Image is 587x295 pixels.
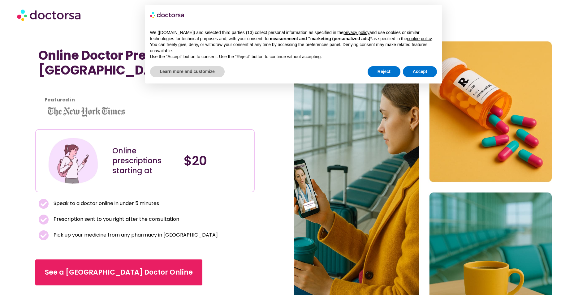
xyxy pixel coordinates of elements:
button: Learn more and customize [150,66,225,77]
iframe: Customer reviews powered by Trustpilot [38,91,252,99]
p: You can freely give, deny, or withdraw your consent at any time by accessing the preferences pane... [150,42,437,54]
h1: Online Doctor Prescription in [GEOGRAPHIC_DATA] [38,48,252,78]
strong: measurement and “marketing (personalized ads)” [270,36,372,41]
a: privacy policy [343,30,369,35]
img: logo [150,10,185,20]
span: Prescription sent to you right after the consultation [52,215,179,224]
p: We ([DOMAIN_NAME]) and selected third parties (13) collect personal information as specified in t... [150,30,437,42]
span: Speak to a doctor online in under 5 minutes [52,199,159,208]
h4: $20 [184,153,249,168]
p: Use the “Accept” button to consent. Use the “Reject” button to continue without accepting. [150,54,437,60]
span: Pick up your medicine from any pharmacy in [GEOGRAPHIC_DATA] [52,231,218,239]
strong: Featured in [45,96,75,103]
div: Online prescriptions starting at [112,146,178,176]
button: Reject [368,66,400,77]
img: Illustration depicting a young woman in a casual outfit, engaged with her smartphone. She has a p... [47,135,99,187]
a: cookie policy [407,36,432,41]
iframe: Customer reviews powered by Trustpilot [38,84,131,91]
span: See a [GEOGRAPHIC_DATA] Doctor Online [45,267,193,277]
button: Accept [403,66,437,77]
a: See a [GEOGRAPHIC_DATA] Doctor Online [35,259,202,285]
